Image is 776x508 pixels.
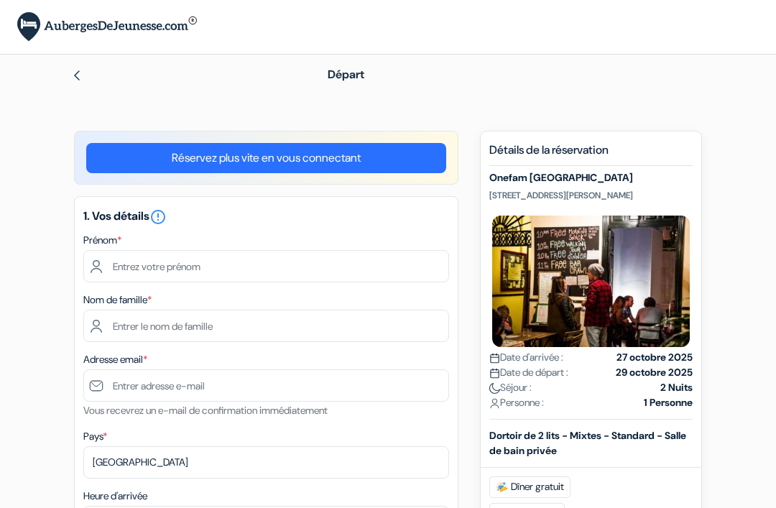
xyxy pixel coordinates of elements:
img: user_icon.svg [489,398,500,409]
label: Prénom [83,233,121,248]
input: Entrez votre prénom [83,250,449,282]
img: AubergesDeJeunesse.com [17,12,197,42]
p: [STREET_ADDRESS][PERSON_NAME] [489,190,693,201]
img: calendar.svg [489,353,500,364]
span: Séjour : [489,380,532,395]
h5: 1. Vos détails [83,208,449,226]
strong: 2 Nuits [660,380,693,395]
input: Entrer adresse e-mail [83,369,449,402]
a: Réservez plus vite en vous connectant [86,143,446,173]
span: Départ [328,67,364,82]
strong: 1 Personne [644,395,693,410]
label: Nom de famille [83,292,152,308]
h5: Onefam [GEOGRAPHIC_DATA] [489,172,693,184]
span: Dîner gratuit [489,476,571,498]
input: Entrer le nom de famille [83,310,449,342]
img: moon.svg [489,383,500,394]
small: Vous recevrez un e-mail de confirmation immédiatement [83,404,328,417]
i: error_outline [149,208,167,226]
label: Adresse email [83,352,147,367]
span: Date de départ : [489,365,568,380]
b: Dortoir de 2 lits - Mixtes - Standard - Salle de bain privée [489,429,686,457]
img: left_arrow.svg [71,70,83,81]
a: error_outline [149,208,167,223]
img: calendar.svg [489,368,500,379]
strong: 29 octobre 2025 [616,365,693,380]
h5: Détails de la réservation [489,143,693,166]
span: Date d'arrivée : [489,350,563,365]
strong: 27 octobre 2025 [616,350,693,365]
img: free_breakfast.svg [496,481,508,493]
span: Personne : [489,395,544,410]
label: Pays [83,429,107,444]
label: Heure d'arrivée [83,489,147,504]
